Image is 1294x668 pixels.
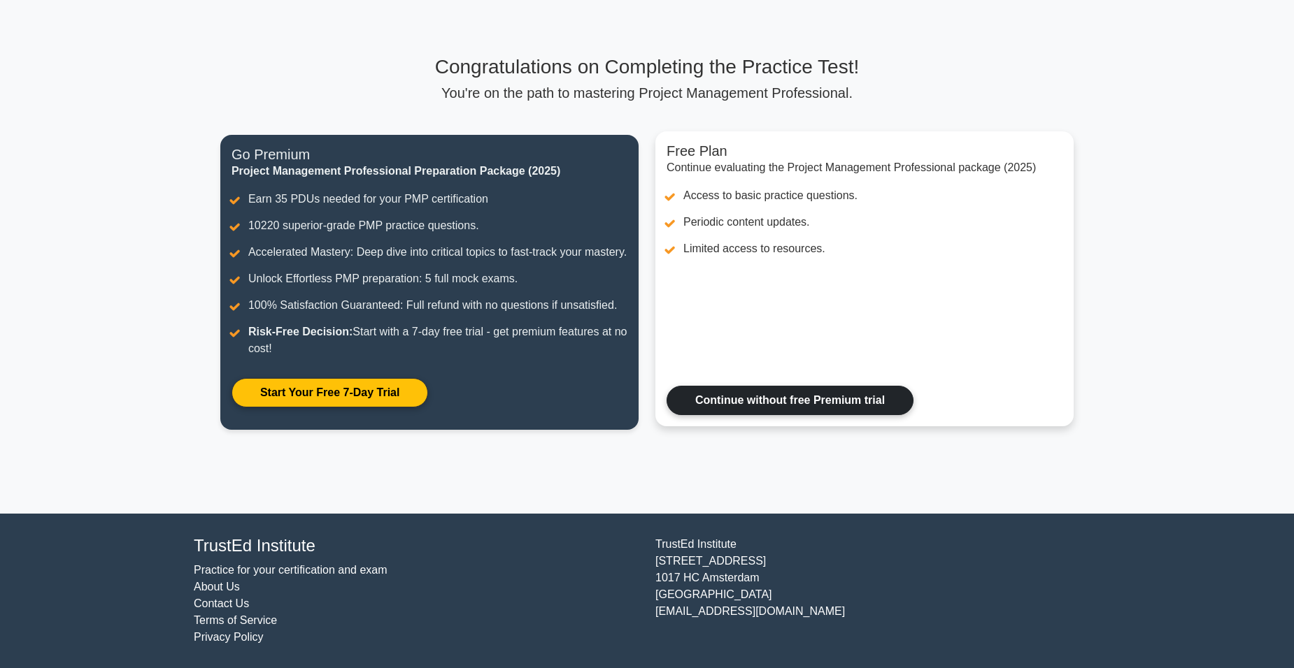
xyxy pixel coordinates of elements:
a: Start Your Free 7-Day Trial [232,378,428,407]
a: About Us [194,581,240,593]
a: Practice for your certification and exam [194,564,388,576]
a: Privacy Policy [194,631,264,643]
h3: Congratulations on Completing the Practice Test! [220,55,1074,79]
a: Contact Us [194,597,249,609]
div: TrustEd Institute [STREET_ADDRESS] 1017 HC Amsterdam [GEOGRAPHIC_DATA] [EMAIL_ADDRESS][DOMAIN_NAME] [647,536,1109,646]
h4: TrustEd Institute [194,536,639,556]
a: Terms of Service [194,614,277,626]
a: Continue without free Premium trial [667,386,913,415]
p: You're on the path to mastering Project Management Professional. [220,85,1074,101]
